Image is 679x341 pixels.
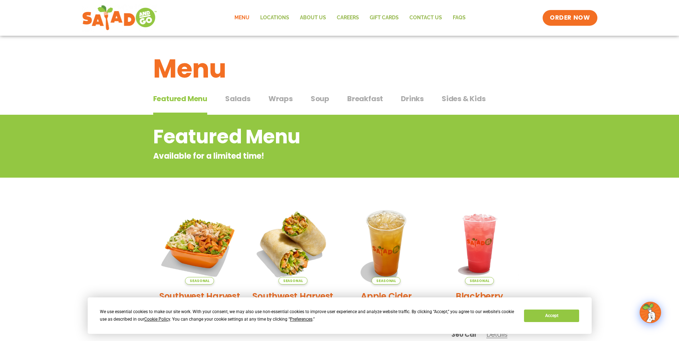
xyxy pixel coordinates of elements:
span: Seasonal [465,277,494,285]
span: Seasonal [372,277,401,285]
span: ORDER NOW [550,14,590,22]
h2: Southwest Harvest Salad [159,290,241,315]
span: Wraps [268,93,293,104]
img: Product photo for Southwest Harvest Salad [159,202,241,285]
h2: Southwest Harvest Wrap [252,290,334,315]
img: wpChatIcon [640,302,660,322]
a: About Us [295,10,331,26]
span: 360 Cal [451,330,476,339]
img: Product photo for Apple Cider Lemonade [345,202,428,285]
span: Sides & Kids [442,93,486,104]
a: Locations [255,10,295,26]
h2: Apple Cider Lemonade [345,290,428,315]
div: Tabbed content [153,91,526,115]
span: Seasonal [278,277,307,285]
span: Details [486,330,508,339]
span: Featured Menu [153,93,207,104]
span: Seasonal [185,277,214,285]
div: Cookie Consent Prompt [88,297,592,334]
h2: Blackberry [PERSON_NAME] Lemonade [438,290,521,327]
span: Cookie Policy [144,317,170,322]
span: Soup [311,93,329,104]
span: Preferences [290,317,312,322]
span: Salads [225,93,251,104]
img: Product photo for Blackberry Bramble Lemonade [438,202,521,285]
a: ORDER NOW [543,10,597,26]
img: Product photo for Southwest Harvest Wrap [252,202,334,285]
a: FAQs [447,10,471,26]
a: GIFT CARDS [364,10,404,26]
span: Breakfast [347,93,383,104]
a: Contact Us [404,10,447,26]
h1: Menu [153,49,526,88]
div: We use essential cookies to make our site work. With your consent, we may also use non-essential ... [100,308,515,323]
button: Accept [524,310,579,322]
img: new-SAG-logo-768×292 [82,4,157,32]
span: Drinks [401,93,424,104]
nav: Menu [229,10,471,26]
a: Careers [331,10,364,26]
a: Menu [229,10,255,26]
p: Available for a limited time! [153,150,469,162]
h2: Featured Menu [153,122,469,151]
